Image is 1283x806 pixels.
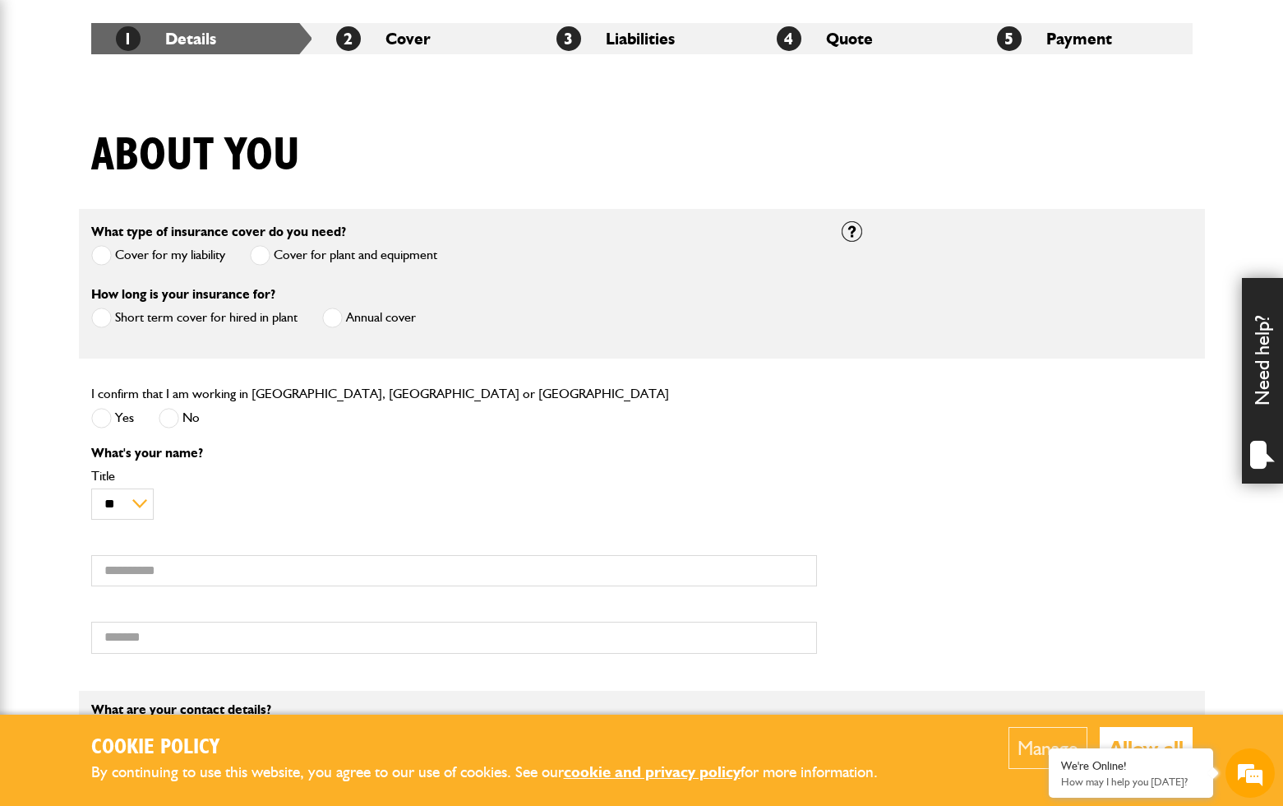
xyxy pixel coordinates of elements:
label: Annual cover [322,308,416,328]
a: cookie and privacy policy [564,762,741,781]
em: Start Chat [224,507,298,529]
span: 4 [777,26,801,51]
span: 3 [556,26,581,51]
li: Payment [972,23,1193,54]
span: 5 [997,26,1022,51]
label: Cover for my liability [91,245,225,266]
label: What type of insurance cover do you need? [91,225,346,239]
img: d_20077148190_company_1631870298795_20077148190 [28,91,69,114]
li: Cover [312,23,532,54]
input: Enter your last name [21,152,300,188]
label: Title [91,470,817,483]
label: Short term cover for hired in plant [91,308,298,328]
label: No [159,408,200,428]
input: Enter your phone number [21,249,300,285]
p: How may I help you today? [1061,776,1201,788]
div: Need help? [1242,278,1283,484]
li: Details [91,23,312,54]
textarea: Type your message and hit 'Enter' [21,298,300,493]
li: Quote [752,23,972,54]
h2: Cookie Policy [91,735,905,761]
div: Chat with us now [85,92,276,113]
label: Cover for plant and equipment [250,245,437,266]
div: Minimize live chat window [270,8,309,48]
label: How long is your insurance for? [91,288,275,301]
p: By continuing to use this website, you agree to our use of cookies. See our for more information. [91,760,905,785]
input: Enter your email address [21,201,300,237]
span: 2 [336,26,361,51]
label: Yes [91,408,134,428]
button: Manage [1008,727,1087,769]
span: 1 [116,26,141,51]
p: What's your name? [91,447,817,460]
label: I confirm that I am working in [GEOGRAPHIC_DATA], [GEOGRAPHIC_DATA] or [GEOGRAPHIC_DATA] [91,387,669,401]
h1: About you [91,128,300,183]
li: Liabilities [532,23,752,54]
button: Allow all [1100,727,1193,769]
p: What are your contact details? [91,703,817,716]
div: We're Online! [1061,759,1201,773]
